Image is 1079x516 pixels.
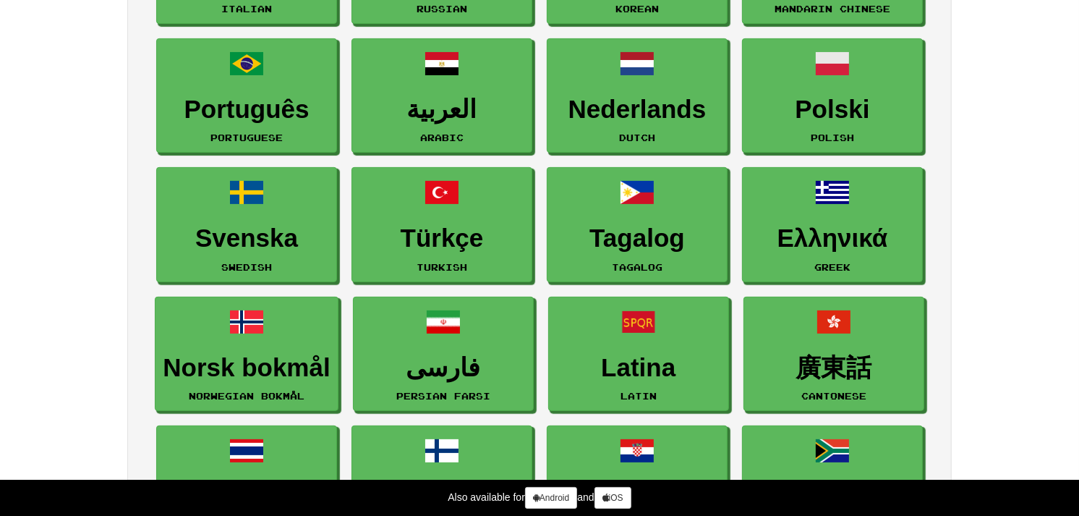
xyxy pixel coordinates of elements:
small: Italian [221,4,272,14]
a: PortuguêsPortuguese [156,38,337,153]
small: Arabic [420,132,464,143]
a: Norsk bokmålNorwegian Bokmål [155,297,338,412]
h3: Latina [556,354,721,382]
h3: Svenska [164,224,329,253]
h3: فارسی [361,354,526,382]
a: العربيةArabic [351,38,532,153]
small: Latin [620,391,657,401]
h3: Tagalog [555,224,720,253]
small: Russian [417,4,467,14]
small: Mandarin Chinese [775,4,890,14]
h3: 廣東話 [751,354,916,382]
a: iOS [594,487,631,509]
a: PolskiPolish [742,38,923,153]
a: LatinaLatin [548,297,729,412]
small: Swedish [221,262,272,272]
a: فارسیPersian Farsi [353,297,534,412]
a: NederlandsDutch [547,38,728,153]
a: Android [525,487,577,509]
h3: Norsk bokmål [163,354,330,382]
h3: Ελληνικά [750,224,915,253]
small: Tagalog [612,262,662,272]
small: Turkish [417,262,467,272]
small: Persian Farsi [396,391,490,401]
small: Cantonese [801,391,866,401]
small: Dutch [619,132,655,143]
small: Korean [615,4,659,14]
h3: Nederlands [555,96,720,124]
small: Portuguese [210,132,283,143]
h3: العربية [359,96,524,124]
a: TagalogTagalog [547,167,728,282]
a: SvenskaSwedish [156,167,337,282]
small: Norwegian Bokmål [189,391,304,401]
a: 廣東話Cantonese [743,297,924,412]
h3: Português [164,96,329,124]
h3: Türkçe [359,224,524,253]
small: Greek [814,262,850,272]
h3: Polski [750,96,915,124]
a: TürkçeTurkish [351,167,532,282]
small: Polish [811,132,854,143]
a: ΕλληνικάGreek [742,167,923,282]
